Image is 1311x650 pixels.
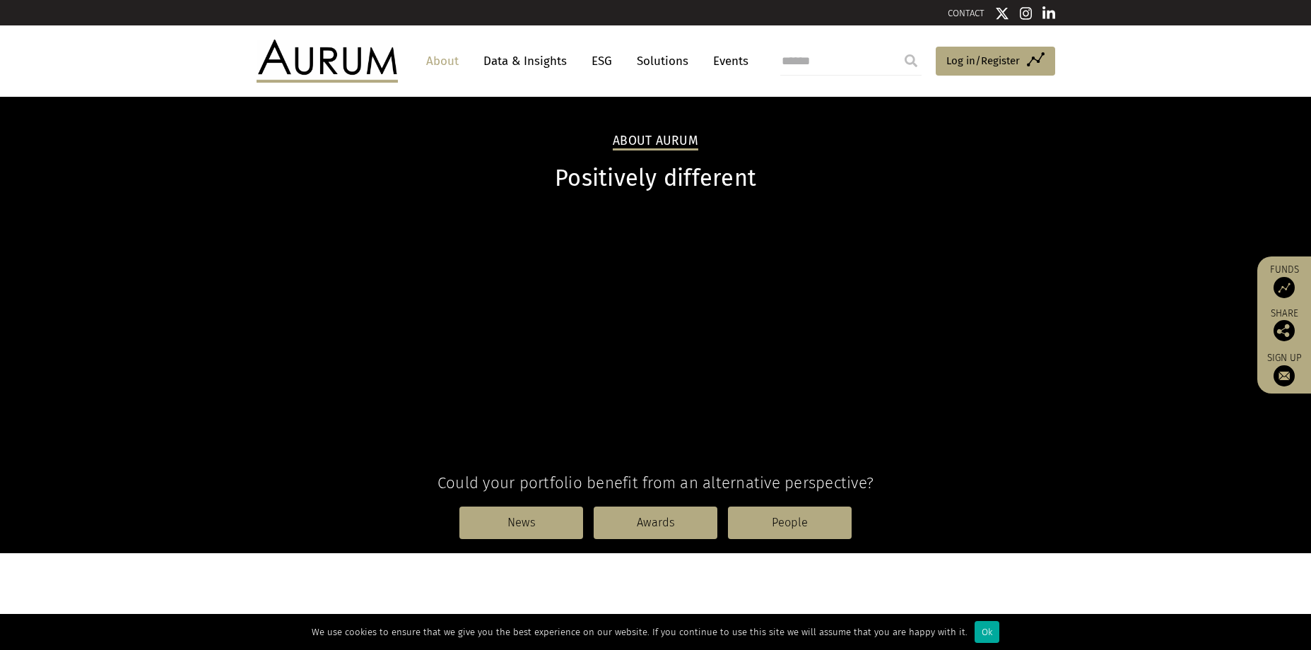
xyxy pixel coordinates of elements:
[419,48,466,74] a: About
[1020,6,1033,20] img: Instagram icon
[257,165,1055,192] h1: Positively different
[706,48,748,74] a: Events
[594,507,717,539] a: Awards
[1274,277,1295,298] img: Access Funds
[613,134,698,150] h2: About Aurum
[1274,365,1295,386] img: Sign up to our newsletter
[584,48,619,74] a: ESG
[975,621,999,643] div: Ok
[897,47,925,75] input: Submit
[257,40,398,82] img: Aurum
[1274,320,1295,341] img: Share this post
[936,47,1055,76] a: Log in/Register
[476,48,574,74] a: Data & Insights
[995,6,1009,20] img: Twitter icon
[1264,264,1304,298] a: Funds
[946,52,1020,69] span: Log in/Register
[948,8,984,18] a: CONTACT
[1264,352,1304,386] a: Sign up
[1042,6,1055,20] img: Linkedin icon
[1264,309,1304,341] div: Share
[459,507,583,539] a: News
[728,507,852,539] a: People
[257,473,1055,492] h4: Could your portfolio benefit from an alternative perspective?
[630,48,695,74] a: Solutions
